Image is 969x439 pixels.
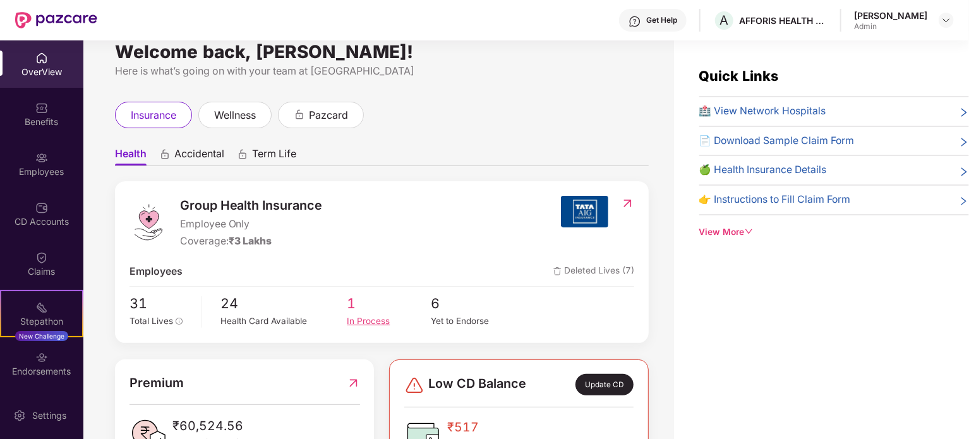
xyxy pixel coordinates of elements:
span: ₹60,524.56 [172,416,251,436]
span: pazcard [309,107,348,123]
span: ₹3 Lakhs [229,235,272,247]
span: Accidental [174,147,224,165]
span: 📄 Download Sample Claim Form [699,133,855,149]
span: ₹517 [447,418,534,437]
div: animation [159,148,171,160]
img: New Pazcare Logo [15,12,97,28]
div: Update CD [575,374,634,395]
div: Health Card Available [221,315,347,328]
span: Low CD Balance [428,374,526,395]
span: Premium [129,373,184,393]
div: New Challenge [15,331,68,341]
span: insurance [131,107,176,123]
span: 31 [129,293,193,315]
span: right [959,106,969,119]
img: svg+xml;base64,PHN2ZyBpZD0iQ0RfQWNjb3VudHMiIGRhdGEtbmFtZT0iQ0QgQWNjb3VudHMiIHhtbG5zPSJodHRwOi8vd3... [35,201,48,214]
span: Term Life [252,147,296,165]
img: svg+xml;base64,PHN2ZyBpZD0iSG9tZSIgeG1sbnM9Imh0dHA6Ly93d3cudzMub3JnLzIwMDAvc3ZnIiB3aWR0aD0iMjAiIG... [35,52,48,64]
div: Settings [28,409,70,422]
img: svg+xml;base64,PHN2ZyBpZD0iU2V0dGluZy0yMHgyMCIgeG1sbnM9Imh0dHA6Ly93d3cudzMub3JnLzIwMDAvc3ZnIiB3aW... [13,409,26,422]
img: svg+xml;base64,PHN2ZyBpZD0iQmVuZWZpdHMiIHhtbG5zPSJodHRwOi8vd3d3LnczLm9yZy8yMDAwL3N2ZyIgd2lkdGg9Ij... [35,102,48,114]
span: right [959,136,969,149]
img: svg+xml;base64,PHN2ZyBpZD0iRW1wbG95ZWVzIiB4bWxucz0iaHR0cDovL3d3dy53My5vcmcvMjAwMC9zdmciIHdpZHRoPS... [35,152,48,164]
span: right [959,165,969,178]
div: Stepathon [1,315,82,328]
span: 24 [221,293,347,315]
span: 👉 Instructions to Fill Claim Form [699,192,851,208]
div: Coverage: [180,234,323,250]
div: animation [294,109,305,120]
span: Deleted Lives (7) [553,264,634,280]
div: Admin [854,21,927,32]
img: svg+xml;base64,PHN2ZyBpZD0iQ2xhaW0iIHhtbG5zPSJodHRwOi8vd3d3LnczLm9yZy8yMDAwL3N2ZyIgd2lkdGg9IjIwIi... [35,251,48,264]
span: Employee Only [180,217,323,232]
img: insurerIcon [561,196,608,227]
img: deleteIcon [553,267,562,275]
img: RedirectIcon [621,197,634,210]
span: 🍏 Health Insurance Details [699,162,827,178]
div: [PERSON_NAME] [854,9,927,21]
div: animation [237,148,248,160]
img: logo [129,203,167,241]
img: svg+xml;base64,PHN2ZyBpZD0iSGVscC0zMngzMiIgeG1sbnM9Imh0dHA6Ly93d3cudzMub3JnLzIwMDAvc3ZnIiB3aWR0aD... [629,15,641,28]
span: 6 [431,293,515,315]
span: 1 [347,293,431,315]
div: In Process [347,315,431,328]
span: wellness [214,107,256,123]
div: Get Help [646,15,677,25]
div: Yet to Endorse [431,315,515,328]
img: svg+xml;base64,PHN2ZyB4bWxucz0iaHR0cDovL3d3dy53My5vcmcvMjAwMC9zdmciIHdpZHRoPSIyMSIgaGVpZ2h0PSIyMC... [35,301,48,314]
span: right [959,195,969,208]
span: 🏥 View Network Hospitals [699,104,826,119]
span: Health [115,147,147,165]
div: Here is what’s going on with your team at [GEOGRAPHIC_DATA] [115,63,649,79]
span: Quick Links [699,68,779,84]
div: AFFORIS HEALTH TECHNOLOGIES PRIVATE LIMITED [739,15,828,27]
span: A [720,13,729,28]
span: Group Health Insurance [180,196,323,215]
span: Employees [129,264,183,280]
div: View More [699,226,969,239]
img: svg+xml;base64,PHN2ZyBpZD0iRHJvcGRvd24tMzJ4MzIiIHhtbG5zPSJodHRwOi8vd3d3LnczLm9yZy8yMDAwL3N2ZyIgd2... [941,15,951,25]
span: down [745,227,754,236]
span: Total Lives [129,316,173,326]
img: svg+xml;base64,PHN2ZyBpZD0iRW5kb3JzZW1lbnRzIiB4bWxucz0iaHR0cDovL3d3dy53My5vcmcvMjAwMC9zdmciIHdpZH... [35,351,48,364]
span: info-circle [176,318,183,325]
div: Welcome back, [PERSON_NAME]! [115,47,649,57]
img: RedirectIcon [347,373,360,393]
img: svg+xml;base64,PHN2ZyBpZD0iRGFuZ2VyLTMyeDMyIiB4bWxucz0iaHR0cDovL3d3dy53My5vcmcvMjAwMC9zdmciIHdpZH... [404,375,424,395]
